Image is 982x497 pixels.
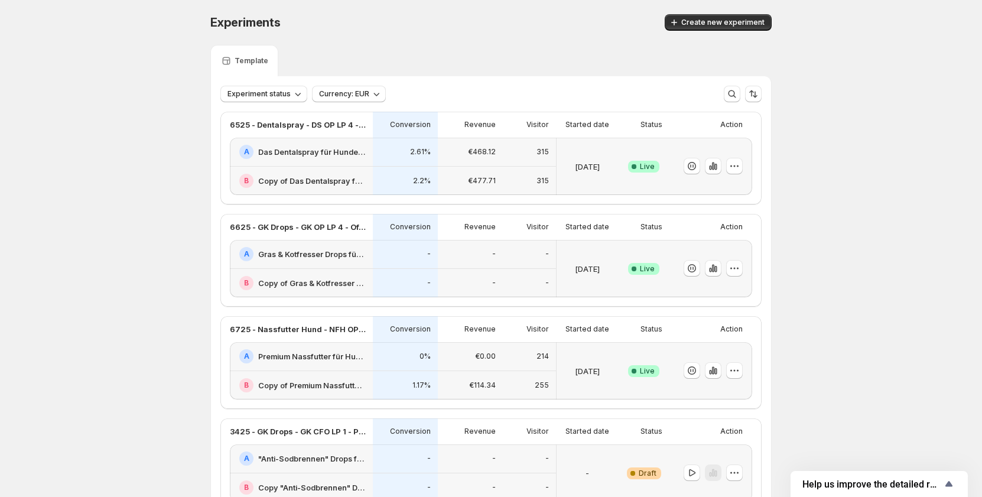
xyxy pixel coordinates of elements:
[410,147,431,157] p: 2.61%
[464,427,496,436] p: Revenue
[258,350,366,362] h2: Premium Nassfutter für Hunde: Jetzt Neukunden Deal sichern!
[390,120,431,129] p: Conversion
[258,482,366,493] h2: Copy "Anti-Sodbrennen" Drops für deinen Hund: Jetzt Deal sichern!
[526,324,549,334] p: Visitor
[640,222,662,232] p: Status
[258,175,366,187] h2: Copy of Das Dentalspray für Hunde: Jetzt Neukunden Deal sichern!-v1
[230,221,366,233] p: 6625 - GK Drops - GK OP LP 4 - Offer - (1,3,6) vs. (1,3 für 2,6)
[745,86,762,102] button: Sort the results
[244,483,249,492] h2: B
[536,352,549,361] p: 214
[475,352,496,361] p: €0.00
[413,176,431,186] p: 2.2%
[390,324,431,334] p: Conversion
[535,381,549,390] p: 255
[565,120,609,129] p: Started date
[720,324,743,334] p: Action
[427,278,431,288] p: -
[586,467,589,479] p: -
[258,146,366,158] h2: Das Dentalspray für Hunde: Jetzt Neukunden Deal sichern!-v1
[640,366,655,376] span: Live
[420,352,431,361] p: 0%
[545,278,549,288] p: -
[536,147,549,157] p: 315
[227,89,291,99] span: Experiment status
[492,278,496,288] p: -
[565,427,609,436] p: Started date
[464,222,496,232] p: Revenue
[235,56,268,66] p: Template
[244,381,249,390] h2: B
[720,120,743,129] p: Action
[230,323,366,335] p: 6725 - Nassfutter Hund - NFH OP LP 1 - Offer - Standard vs. CFO
[526,222,549,232] p: Visitor
[640,264,655,274] span: Live
[545,454,549,463] p: -
[640,120,662,129] p: Status
[575,263,600,275] p: [DATE]
[575,161,600,173] p: [DATE]
[427,249,431,259] p: -
[526,427,549,436] p: Visitor
[720,427,743,436] p: Action
[258,379,366,391] h2: Copy of Premium Nassfutter für Hunde: Jetzt Neukunden Deal sichern!
[469,381,496,390] p: €114.34
[244,147,249,157] h2: A
[210,15,281,30] span: Experiments
[230,425,366,437] p: 3425 - GK Drops - GK CFO LP 1 - Pop-up Offer
[468,176,496,186] p: €477.71
[665,14,772,31] button: Create new experiment
[412,381,431,390] p: 1.17%
[545,483,549,492] p: -
[802,479,942,490] span: Help us improve the detailed report for A/B campaigns
[319,89,369,99] span: Currency: EUR
[640,162,655,171] span: Live
[244,249,249,259] h2: A
[390,222,431,232] p: Conversion
[244,278,249,288] h2: B
[244,352,249,361] h2: A
[720,222,743,232] p: Action
[230,119,366,131] p: 6525 - Dentalspray - DS OP LP 4 - Offer - (1,3,6) vs. (1,3 für 2,6)
[639,469,656,478] span: Draft
[565,222,609,232] p: Started date
[464,120,496,129] p: Revenue
[464,324,496,334] p: Revenue
[492,249,496,259] p: -
[258,453,366,464] h2: "Anti-Sodbrennen" Drops für deinen Hund: Jetzt Neukunden Deal sichern!
[640,427,662,436] p: Status
[575,365,600,377] p: [DATE]
[681,18,765,27] span: Create new experiment
[427,454,431,463] p: -
[565,324,609,334] p: Started date
[258,248,366,260] h2: Gras & Kotfresser Drops für Hunde: Jetzt Neukunden Deal sichern!-v1
[390,427,431,436] p: Conversion
[492,454,496,463] p: -
[492,483,496,492] p: -
[802,477,956,491] button: Show survey - Help us improve the detailed report for A/B campaigns
[258,277,366,289] h2: Copy of Gras & Kotfresser Drops für Hunde: Jetzt Neukunden Deal sichern!-v1
[640,324,662,334] p: Status
[545,249,549,259] p: -
[220,86,307,102] button: Experiment status
[244,454,249,463] h2: A
[312,86,386,102] button: Currency: EUR
[468,147,496,157] p: €468.12
[536,176,549,186] p: 315
[526,120,549,129] p: Visitor
[427,483,431,492] p: -
[244,176,249,186] h2: B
